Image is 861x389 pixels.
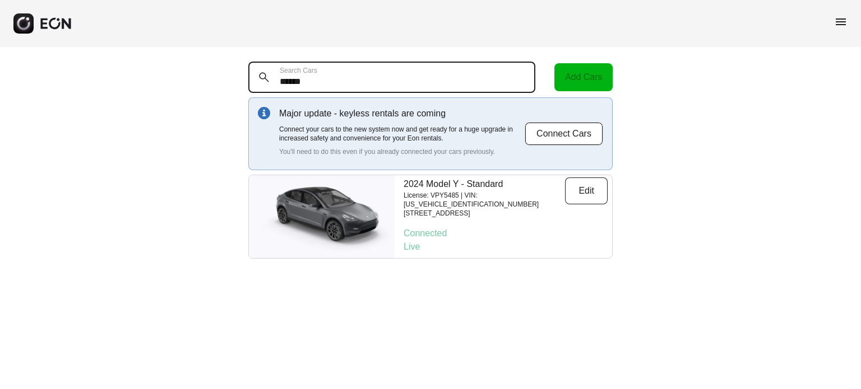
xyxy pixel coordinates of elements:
[258,107,270,119] img: info
[279,147,525,156] p: You'll need to do this even if you already connected your cars previously.
[279,125,525,143] p: Connect your cars to the new system now and get ready for a huge upgrade in increased safety and ...
[565,177,608,204] button: Edit
[404,177,565,191] p: 2024 Model Y - Standard
[525,122,603,146] button: Connect Cars
[249,180,395,253] img: car
[834,15,848,29] span: menu
[404,209,565,218] p: [STREET_ADDRESS]
[404,227,608,240] p: Connected
[404,191,565,209] p: License: VPY5485 | VIN: [US_VEHICLE_IDENTIFICATION_NUMBER]
[404,240,608,254] p: Live
[280,66,317,75] label: Search Cars
[279,107,525,120] p: Major update - keyless rentals are coming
